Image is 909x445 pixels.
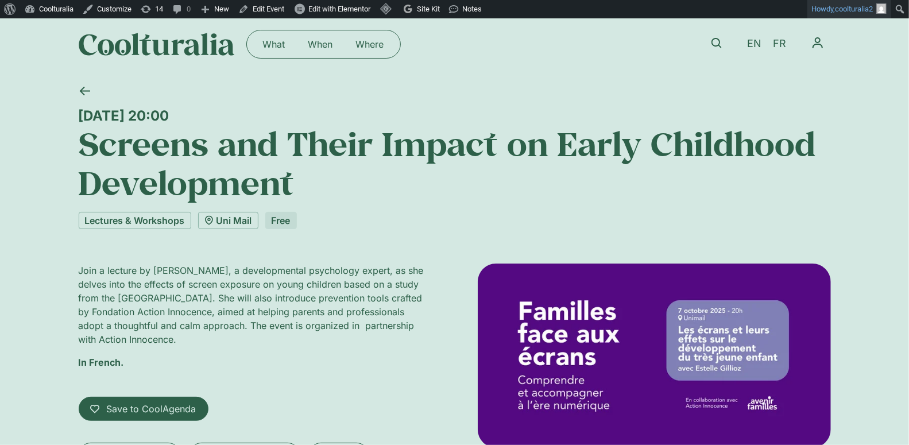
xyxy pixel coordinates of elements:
[804,30,831,56] button: Menu Toggle
[345,35,396,53] a: Where
[297,35,345,53] a: When
[252,35,396,53] nav: Menu
[79,264,432,346] p: Join a lecture by [PERSON_NAME], a developmental psychology expert, as she delves into the effect...
[804,30,831,56] nav: Menu
[79,124,831,203] h1: Screens and Their Impact on Early Childhood Development
[198,212,258,229] a: Uni Mail
[79,212,191,229] a: Lectures & Workshops
[265,212,297,229] div: Free
[79,397,208,421] a: Save to CoolAgenda
[417,5,440,13] span: Site Kit
[773,38,786,50] span: FR
[252,35,297,53] a: What
[747,38,761,50] span: EN
[79,107,831,124] div: [DATE] 20:00
[79,357,124,368] strong: In French.
[107,402,196,416] span: Save to CoolAgenda
[308,5,370,13] span: Edit with Elementor
[767,36,792,52] a: FR
[741,36,767,52] a: EN
[835,5,873,13] span: coolturalia2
